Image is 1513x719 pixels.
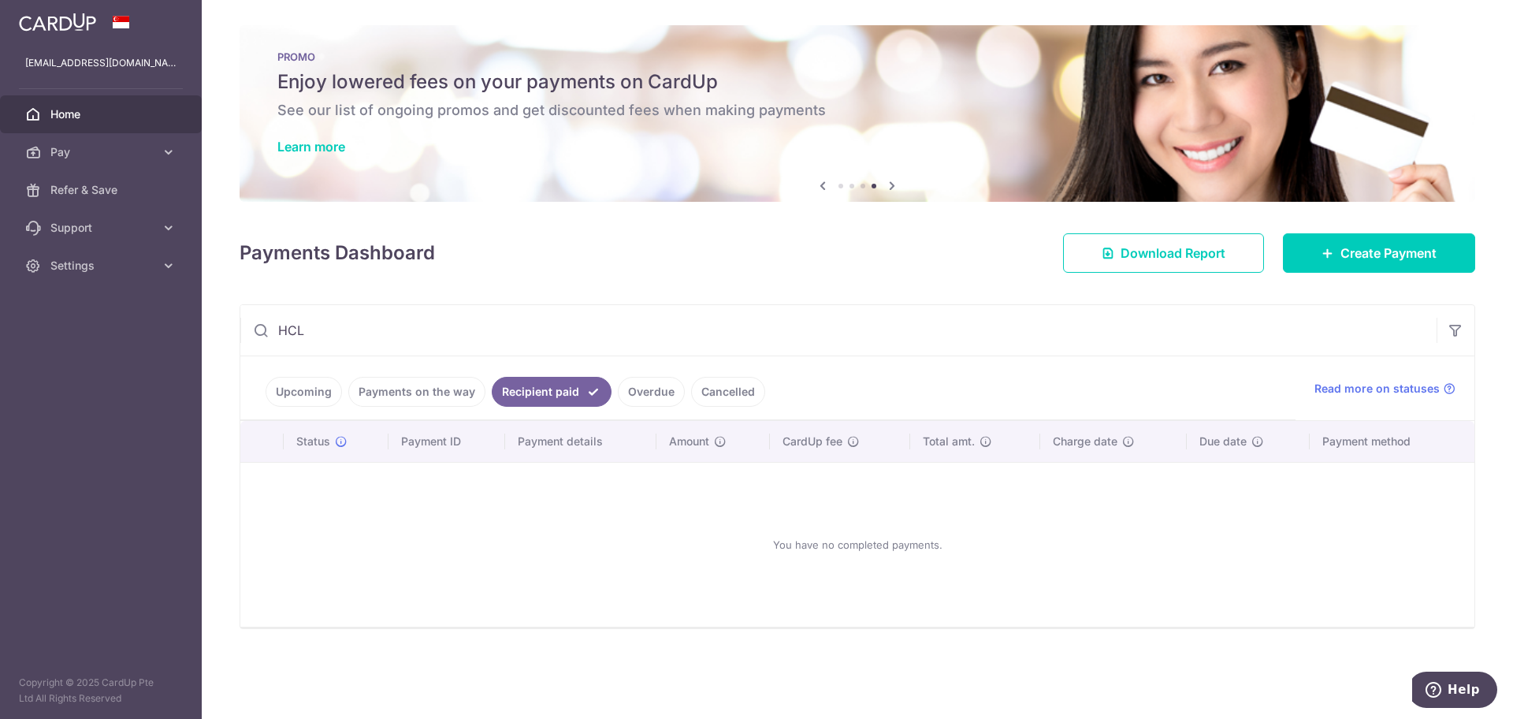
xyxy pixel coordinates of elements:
[1053,434,1117,449] span: Charge date
[1283,233,1475,273] a: Create Payment
[1199,434,1247,449] span: Due date
[1121,244,1225,263] span: Download Report
[1340,244,1437,263] span: Create Payment
[1063,233,1264,273] a: Download Report
[1314,381,1440,397] span: Read more on statuses
[25,55,177,71] p: [EMAIL_ADDRESS][DOMAIN_NAME]
[240,305,1437,356] input: Search by recipient name, payment id or reference
[492,377,612,407] a: Recipient paid
[277,139,345,155] a: Learn more
[1314,381,1455,397] a: Read more on statuses
[669,434,709,449] span: Amount
[296,434,330,449] span: Status
[19,13,96,32] img: CardUp
[505,421,656,462] th: Payment details
[691,377,765,407] a: Cancelled
[388,421,505,462] th: Payment ID
[348,377,485,407] a: Payments on the way
[259,475,1455,614] div: You have no completed payments.
[277,50,1437,63] p: PROMO
[277,101,1437,120] h6: See our list of ongoing promos and get discounted fees when making payments
[50,220,154,236] span: Support
[1310,421,1474,462] th: Payment method
[50,144,154,160] span: Pay
[50,182,154,198] span: Refer & Save
[240,239,435,267] h4: Payments Dashboard
[277,69,1437,95] h5: Enjoy lowered fees on your payments on CardUp
[618,377,685,407] a: Overdue
[240,25,1475,202] img: Latest Promos banner
[923,434,975,449] span: Total amt.
[50,258,154,274] span: Settings
[50,106,154,122] span: Home
[1412,672,1497,711] iframe: Opens a widget where you can find more information
[266,377,342,407] a: Upcoming
[783,434,842,449] span: CardUp fee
